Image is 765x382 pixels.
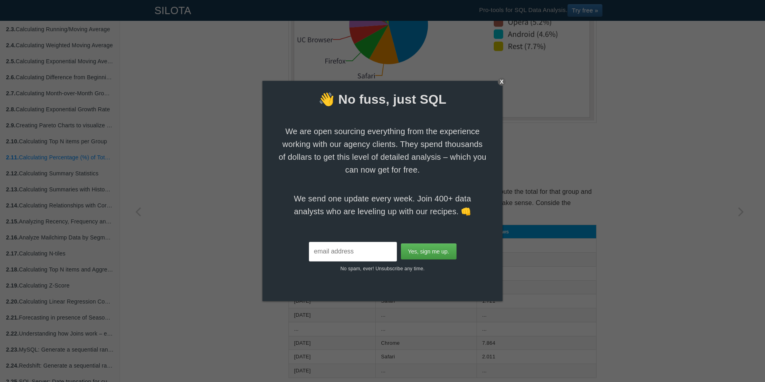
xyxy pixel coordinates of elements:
p: No spam, ever! Unsubscribe any time. [262,261,503,272]
span: We send one update every week. Join 400+ data analysts who are leveling up with our recipes. 👊 [278,192,487,218]
div: X [498,78,506,86]
span: We are open sourcing everything from the experience working with our agency clients. They spend t... [278,125,487,176]
span: 👋 No fuss, just SQL [262,90,503,109]
iframe: Drift Widget Chat Controller [725,342,755,372]
input: email address [309,242,397,261]
input: Yes, sign me up. [401,243,457,259]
